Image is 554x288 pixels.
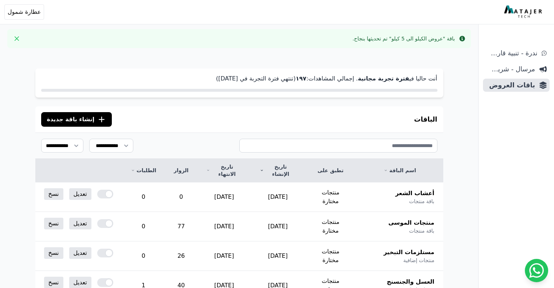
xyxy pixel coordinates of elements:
[504,5,544,19] img: MatajerTech Logo
[69,247,91,259] a: تعديل
[122,182,165,212] td: 0
[384,248,434,257] span: مستلزمات التبخير
[41,74,437,83] p: أنت حاليا في . إجمالي المشاهدات: (تنتهي فترة التجربة في [DATE])
[403,257,434,264] span: منتجات إضافية
[486,80,535,90] span: باقات العروض
[409,227,434,234] span: باقة منتجات
[197,182,251,212] td: [DATE]
[131,167,156,174] a: الطلبات
[44,247,63,259] a: نسخ
[486,64,535,74] span: مرسال - شريط دعاية
[387,277,435,286] span: العسل والجنسنج
[122,212,165,241] td: 0
[251,212,304,241] td: [DATE]
[260,163,296,178] a: تاريخ الإنشاء
[122,241,165,271] td: 0
[165,159,197,182] th: الزوار
[69,218,91,229] a: تعديل
[41,112,112,127] button: إنشاء باقة جديدة
[165,212,197,241] td: 77
[44,188,63,200] a: نسخ
[395,189,434,198] span: أعشاب الشعر
[11,33,23,44] button: Close
[44,218,63,229] a: نسخ
[304,241,357,271] td: منتجات مختارة
[47,115,95,124] span: إنشاء باقة جديدة
[165,182,197,212] td: 0
[251,182,304,212] td: [DATE]
[304,212,357,241] td: منتجات مختارة
[4,4,44,20] button: عطارة شمول
[358,75,409,82] strong: فترة تجربة مجانية
[388,218,434,227] span: منتجات الموسى
[69,188,91,200] a: تعديل
[304,182,357,212] td: منتجات مختارة
[304,159,357,182] th: تطبق على
[414,114,437,125] h3: الباقات
[296,75,306,82] strong: ١٩٧
[486,48,537,58] span: ندرة - تنبية قارب علي النفاذ
[8,8,41,16] span: عطارة شمول
[365,167,435,174] a: اسم الباقة
[251,241,304,271] td: [DATE]
[206,163,243,178] a: تاريخ الانتهاء
[165,241,197,271] td: 26
[409,198,434,205] span: باقة منتجات
[197,241,251,271] td: [DATE]
[197,212,251,241] td: [DATE]
[353,35,455,42] div: باقة "عروض الكيلو الى 5 كيلو" تم تحديثها بنجاح.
